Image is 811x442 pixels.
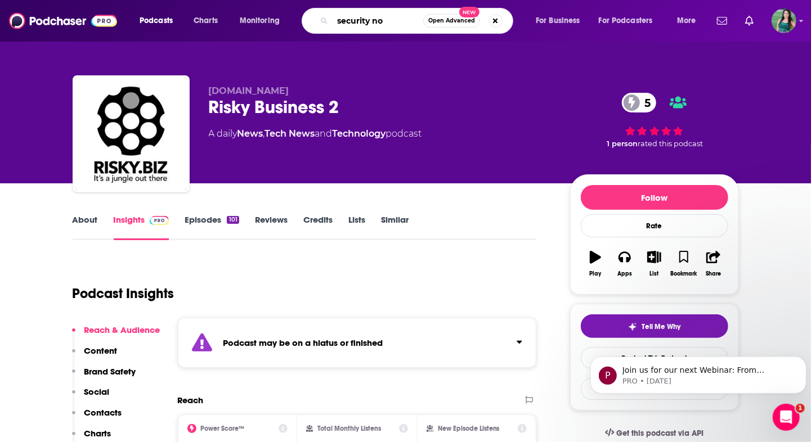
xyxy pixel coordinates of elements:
[72,386,110,407] button: Social
[639,243,669,284] button: List
[72,324,160,345] button: Reach & Audience
[72,407,122,428] button: Contacts
[622,93,656,112] a: 5
[650,270,659,277] div: List
[796,404,805,413] span: 1
[616,429,704,438] span: Get this podcast via API
[381,214,409,240] a: Similar
[317,425,381,432] h2: Total Monthly Listens
[617,270,632,277] div: Apps
[459,7,480,17] span: New
[84,324,160,335] p: Reach & Audience
[227,216,239,224] div: 101
[84,366,136,377] p: Brand Safety
[698,243,728,284] button: Share
[581,214,728,237] div: Rate
[209,85,289,96] span: [DOMAIN_NAME]
[73,285,174,302] h1: Podcast Insights
[209,127,422,141] div: A daily podcast
[638,139,704,148] span: rated this podcast
[599,13,653,29] span: For Podcasters
[713,11,732,30] a: Show notifications dropdown
[772,8,796,33] img: User Profile
[185,214,239,240] a: Episodes101
[84,407,122,418] p: Contacts
[333,128,386,139] a: Technology
[232,12,294,30] button: open menu
[265,128,315,139] a: Tech News
[140,13,173,29] span: Podcasts
[132,12,187,30] button: open menu
[586,333,811,412] iframe: Intercom notifications message
[238,128,263,139] a: News
[312,8,524,34] div: Search podcasts, credits, & more...
[423,14,480,28] button: Open AdvancedNew
[581,378,728,400] button: Export One-Sheet
[84,386,110,397] p: Social
[669,243,698,284] button: Bookmark
[772,8,796,33] span: Logged in as AlexisAmezquita
[581,185,728,210] button: Follow
[581,314,728,338] button: tell me why sparkleTell Me Why
[589,270,601,277] div: Play
[570,85,739,155] div: 5 1 personrated this podcast
[677,13,696,29] span: More
[255,214,288,240] a: Reviews
[84,345,118,356] p: Content
[201,425,245,432] h2: Power Score™
[741,11,758,30] a: Show notifications dropdown
[428,18,475,24] span: Open Advanced
[223,337,383,348] strong: Podcast may be on a hiatus or finished
[150,216,169,225] img: Podchaser Pro
[84,428,111,439] p: Charts
[72,366,136,387] button: Brand Safety
[9,10,117,31] img: Podchaser - Follow, Share and Rate Podcasts
[303,214,333,240] a: Credits
[72,345,118,366] button: Content
[178,395,204,405] h2: Reach
[581,347,728,369] a: Contact This Podcast
[592,12,669,30] button: open menu
[75,78,187,190] img: Risky Business 2
[536,13,580,29] span: For Business
[528,12,594,30] button: open menu
[240,13,280,29] span: Monitoring
[186,12,225,30] a: Charts
[610,243,639,284] button: Apps
[773,404,800,431] iframe: Intercom live chat
[263,128,265,139] span: ,
[333,12,423,30] input: Search podcasts, credits, & more...
[633,93,656,112] span: 5
[669,12,710,30] button: open menu
[178,318,537,368] section: Click to expand status details
[581,243,610,284] button: Play
[772,8,796,33] button: Show profile menu
[194,13,218,29] span: Charts
[114,214,169,240] a: InsightsPodchaser Pro
[73,214,98,240] a: About
[607,139,638,148] span: 1 person
[315,128,333,139] span: and
[438,425,500,432] h2: New Episode Listens
[348,214,365,240] a: Lists
[670,270,697,277] div: Bookmark
[642,322,680,331] span: Tell Me Why
[706,270,721,277] div: Share
[628,322,637,331] img: tell me why sparkle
